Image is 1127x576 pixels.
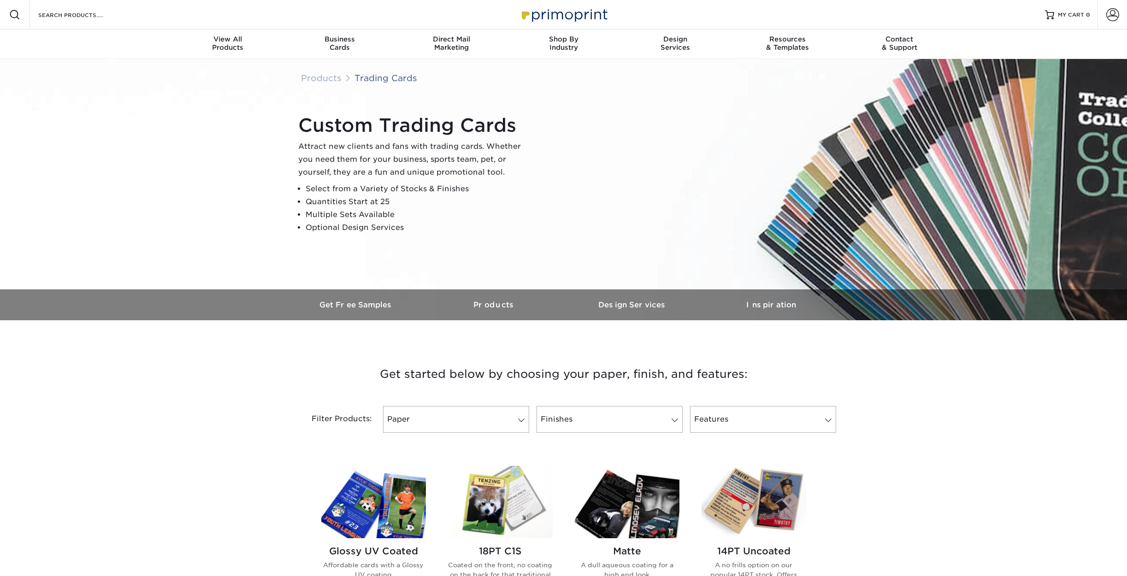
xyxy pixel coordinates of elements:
h2: Matte [575,546,679,557]
span: Shop By [507,35,620,43]
h2: 18PT C1S [448,546,553,557]
a: Design Services [564,289,702,320]
a: Resources& Templates [732,29,844,59]
a: Trading Cards [354,73,417,83]
div: & Support [844,35,956,52]
a: Features [690,406,836,433]
img: Primoprint [518,5,610,24]
span: 0 [1086,12,1090,18]
div: Cards [283,35,395,52]
a: Shop ByIndustry [507,29,620,59]
img: Glossy UV Coated Trading Cards [321,466,426,538]
h1: Custom Trading Cards [298,114,529,136]
div: Services [620,35,732,52]
a: Contact& Support [844,29,956,59]
h3: Get Free Samples [287,300,425,309]
h3: Get started below by choosing your paper, finish, and features: [294,353,833,395]
a: Inspiration [702,289,840,320]
span: Contact [844,35,956,43]
span: Design [620,35,732,43]
img: Matte Trading Cards [575,466,679,538]
img: 18PT C1S Trading Cards [448,466,553,538]
div: & Templates [732,35,844,52]
h2: Glossy UV Coated [321,546,426,557]
li: Select from a Variety of Stocks & Finishes [306,182,529,195]
a: Direct MailMarketing [395,29,507,59]
input: SEARCH PRODUCTS..... [37,9,127,20]
h3: Products [425,300,564,309]
h2: 14PT Uncoated [702,546,806,557]
p: Attract new clients and fans with trading cards. Whether you need them for your business, sports ... [298,140,529,179]
a: Get Free Samples [287,289,425,320]
span: View All [172,35,284,43]
a: Paper [383,406,529,433]
li: Optional Design Services [306,221,529,234]
div: Industry [507,35,620,52]
span: Business [283,35,395,43]
a: View AllProducts [172,29,284,59]
a: Finishes [537,406,683,433]
div: Filter Products: [287,406,379,433]
h3: Inspiration [702,300,840,309]
a: Products [301,73,342,83]
li: Quantities Start at 25 [306,195,529,208]
span: Direct Mail [395,35,507,43]
img: 14PT Uncoated Trading Cards [702,466,806,538]
a: DesignServices [620,29,732,59]
a: BusinessCards [283,29,395,59]
div: Marketing [395,35,507,52]
span: Resources [732,35,844,43]
li: Multiple Sets Available [306,208,529,221]
div: Products [172,35,284,52]
h3: Design Services [564,300,702,309]
a: Products [425,289,564,320]
span: MY CART [1058,11,1084,19]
